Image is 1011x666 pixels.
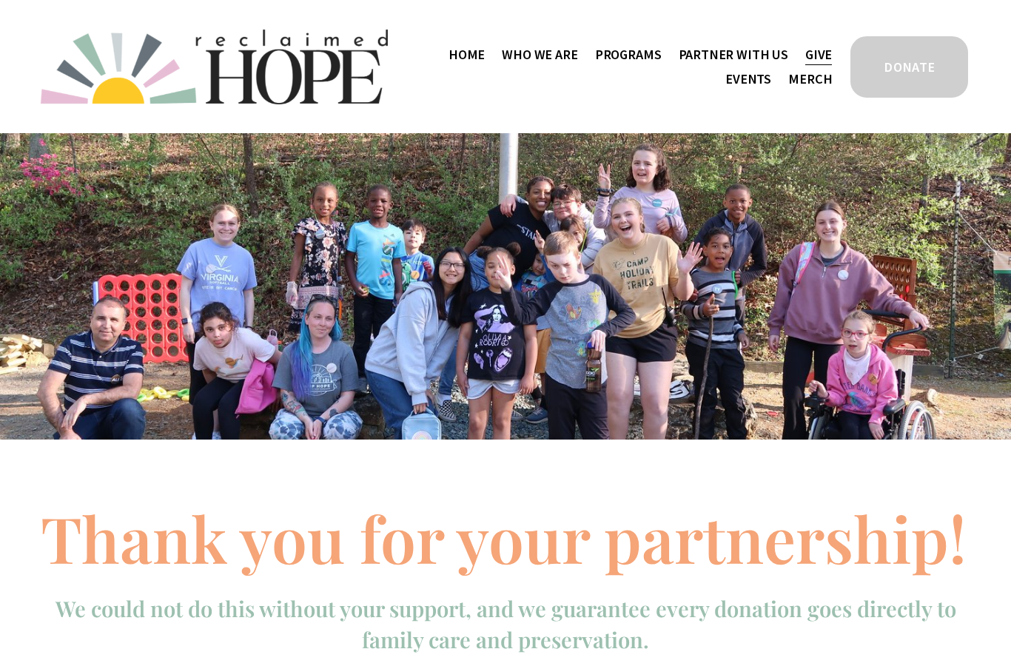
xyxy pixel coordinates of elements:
[41,495,967,579] span: Thank you for your partnership!
[848,34,970,100] a: DONATE
[502,42,577,67] a: folder dropdown
[449,42,485,67] a: Home
[502,44,577,65] span: Who We Are
[595,44,662,65] span: Programs
[56,593,961,653] span: We could not do this without your support, and we guarantee every donation goes directly to famil...
[788,67,832,91] a: Merch
[805,42,832,67] a: Give
[725,67,771,91] a: Events
[595,42,662,67] a: folder dropdown
[41,30,388,104] img: Reclaimed Hope Initiative
[679,44,788,65] span: Partner With Us
[679,42,788,67] a: folder dropdown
